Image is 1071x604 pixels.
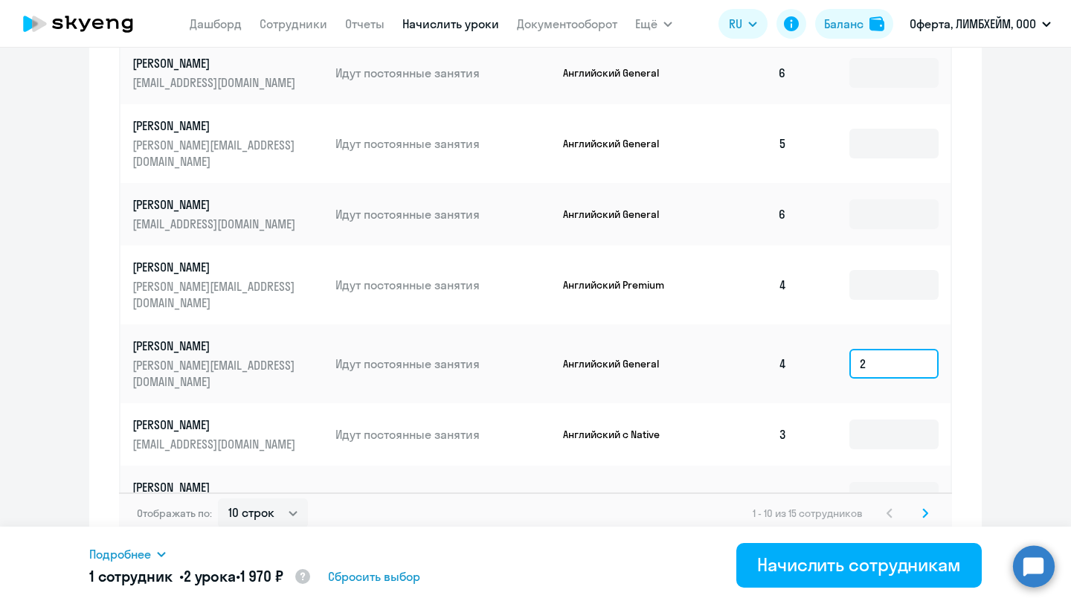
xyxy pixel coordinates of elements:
p: [EMAIL_ADDRESS][DOMAIN_NAME] [132,436,299,452]
p: Английский General [563,137,675,150]
button: Балансbalance [815,9,893,39]
p: Английский General [563,357,675,370]
a: Документооборот [517,16,617,31]
p: [PERSON_NAME] [132,417,299,433]
a: Начислить уроки [402,16,499,31]
span: 1 - 10 из 15 сотрудников [753,507,863,520]
p: [PERSON_NAME][EMAIL_ADDRESS][DOMAIN_NAME] [132,278,299,311]
td: 6 [695,42,799,104]
a: [PERSON_NAME][PERSON_NAME][EMAIL_ADDRESS][DOMAIN_NAME] [132,338,324,390]
td: 4 [695,245,799,324]
p: Оферта, ЛИМБХЕЙМ, ООО [910,15,1036,33]
span: 2 урока [184,567,236,585]
a: [PERSON_NAME][EMAIL_ADDRESS][DOMAIN_NAME] [132,479,324,515]
p: Идут постоянные занятия [335,206,551,222]
p: Английский Premium [563,278,675,292]
a: [PERSON_NAME][EMAIL_ADDRESS][DOMAIN_NAME] [132,55,324,91]
p: [PERSON_NAME] [132,259,299,275]
button: Ещё [635,9,672,39]
td: 5 [695,104,799,183]
button: Оферта, ЛИМБХЕЙМ, ООО [902,6,1058,42]
p: Идут постоянные занятия [335,489,551,505]
p: Идут постоянные занятия [335,277,551,293]
button: Начислить сотрудникам [736,543,982,588]
a: Сотрудники [260,16,327,31]
p: [PERSON_NAME] [132,479,299,495]
p: [PERSON_NAME] [132,196,299,213]
p: Английский General [563,490,675,504]
img: balance [869,16,884,31]
span: RU [729,15,742,33]
td: 4 [695,324,799,403]
p: [PERSON_NAME] [132,55,299,71]
a: [PERSON_NAME][PERSON_NAME][EMAIL_ADDRESS][DOMAIN_NAME] [132,259,324,311]
span: 1 970 ₽ [240,567,283,585]
span: Подробнее [89,545,151,563]
div: Начислить сотрудникам [757,553,961,576]
h5: 1 сотрудник • • [89,566,312,588]
span: Сбросить выбор [328,568,420,585]
td: 6 [695,183,799,245]
p: [EMAIL_ADDRESS][DOMAIN_NAME] [132,216,299,232]
span: Ещё [635,15,657,33]
p: Идут постоянные занятия [335,135,551,152]
p: [PERSON_NAME] [132,338,299,354]
span: Отображать по: [137,507,212,520]
td: 3 [695,403,799,466]
p: [PERSON_NAME][EMAIL_ADDRESS][DOMAIN_NAME] [132,357,299,390]
a: Дашборд [190,16,242,31]
p: Идут постоянные занятия [335,65,551,81]
div: Баланс [824,15,863,33]
a: [PERSON_NAME][PERSON_NAME][EMAIL_ADDRESS][DOMAIN_NAME] [132,118,324,170]
p: Английский General [563,66,675,80]
p: [PERSON_NAME][EMAIL_ADDRESS][DOMAIN_NAME] [132,137,299,170]
p: Английский General [563,208,675,221]
p: Идут постоянные занятия [335,356,551,372]
a: [PERSON_NAME][EMAIL_ADDRESS][DOMAIN_NAME] [132,196,324,232]
td: 6 [695,466,799,528]
p: Английский с Native [563,428,675,441]
p: Идут постоянные занятия [335,426,551,443]
p: [EMAIL_ADDRESS][DOMAIN_NAME] [132,74,299,91]
a: Отчеты [345,16,385,31]
button: RU [718,9,768,39]
a: [PERSON_NAME][EMAIL_ADDRESS][DOMAIN_NAME] [132,417,324,452]
p: [PERSON_NAME] [132,118,299,134]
